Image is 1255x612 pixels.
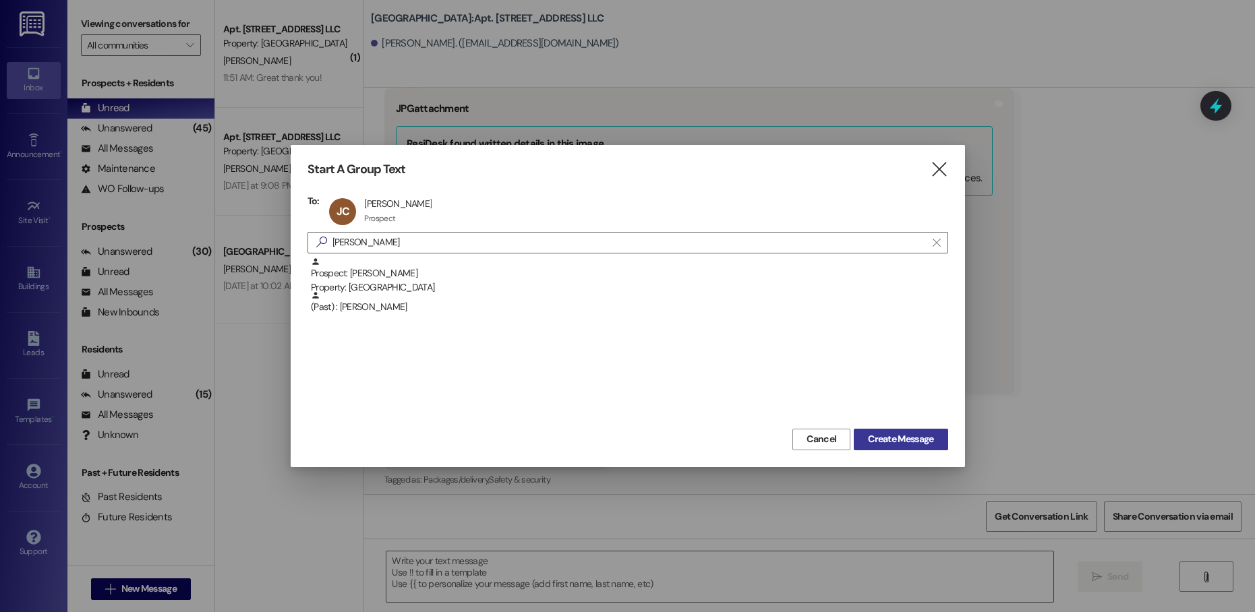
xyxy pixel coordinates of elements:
div: Property: [GEOGRAPHIC_DATA] [311,280,948,295]
button: Create Message [854,429,947,450]
button: Clear text [926,233,947,253]
h3: To: [308,195,320,207]
span: Cancel [807,432,836,446]
div: Prospect: [PERSON_NAME] [311,257,948,295]
div: (Past) : [PERSON_NAME] [308,290,948,324]
div: [PERSON_NAME] [364,197,432,210]
div: Prospect [364,213,395,224]
i:  [933,237,940,248]
h3: Start A Group Text [308,162,406,177]
i:  [311,235,332,249]
span: Create Message [868,432,933,446]
button: Cancel [792,429,850,450]
i:  [930,162,948,177]
div: (Past) : [PERSON_NAME] [311,290,948,314]
span: JC [337,204,349,218]
div: Prospect: [PERSON_NAME]Property: [GEOGRAPHIC_DATA] [308,257,948,290]
input: Search for any contact or apartment [332,233,926,252]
